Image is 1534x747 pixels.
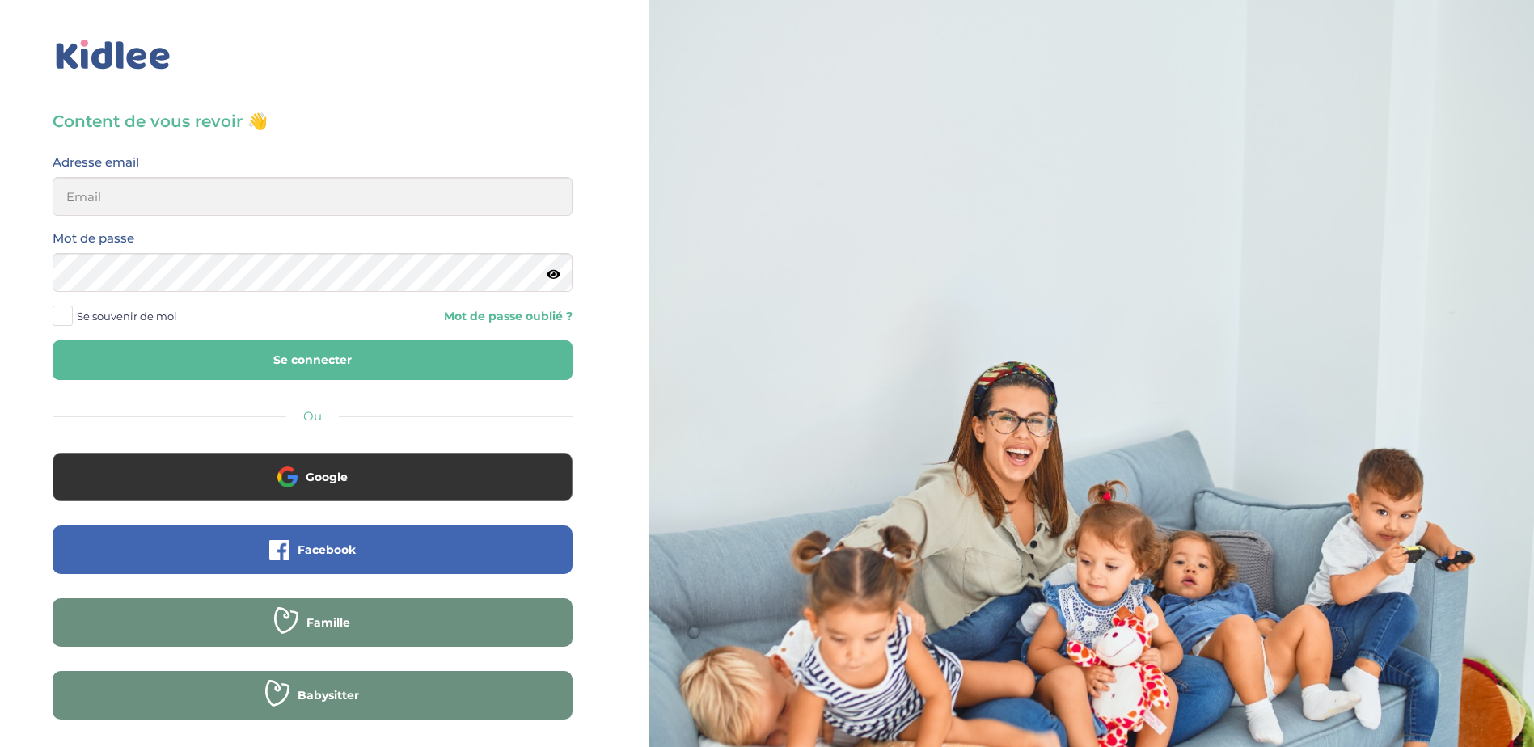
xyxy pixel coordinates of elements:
span: Babysitter [298,687,359,703]
button: Google [53,453,573,501]
label: Mot de passe [53,228,134,249]
button: Famille [53,598,573,647]
span: Google [306,469,348,485]
img: google.png [277,466,298,487]
a: Google [53,480,573,496]
a: Mot de passe oublié ? [324,309,572,324]
img: logo_kidlee_bleu [53,36,174,74]
label: Adresse email [53,152,139,173]
span: Famille [306,614,350,631]
img: facebook.png [269,540,289,560]
span: Facebook [298,542,356,558]
a: Famille [53,626,573,641]
a: Facebook [53,553,573,568]
a: Babysitter [53,698,573,714]
h3: Content de vous revoir 👋 [53,110,573,133]
button: Facebook [53,525,573,574]
button: Babysitter [53,671,573,720]
span: Ou [303,408,322,424]
input: Email [53,177,573,216]
button: Se connecter [53,340,573,380]
span: Se souvenir de moi [77,306,177,327]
